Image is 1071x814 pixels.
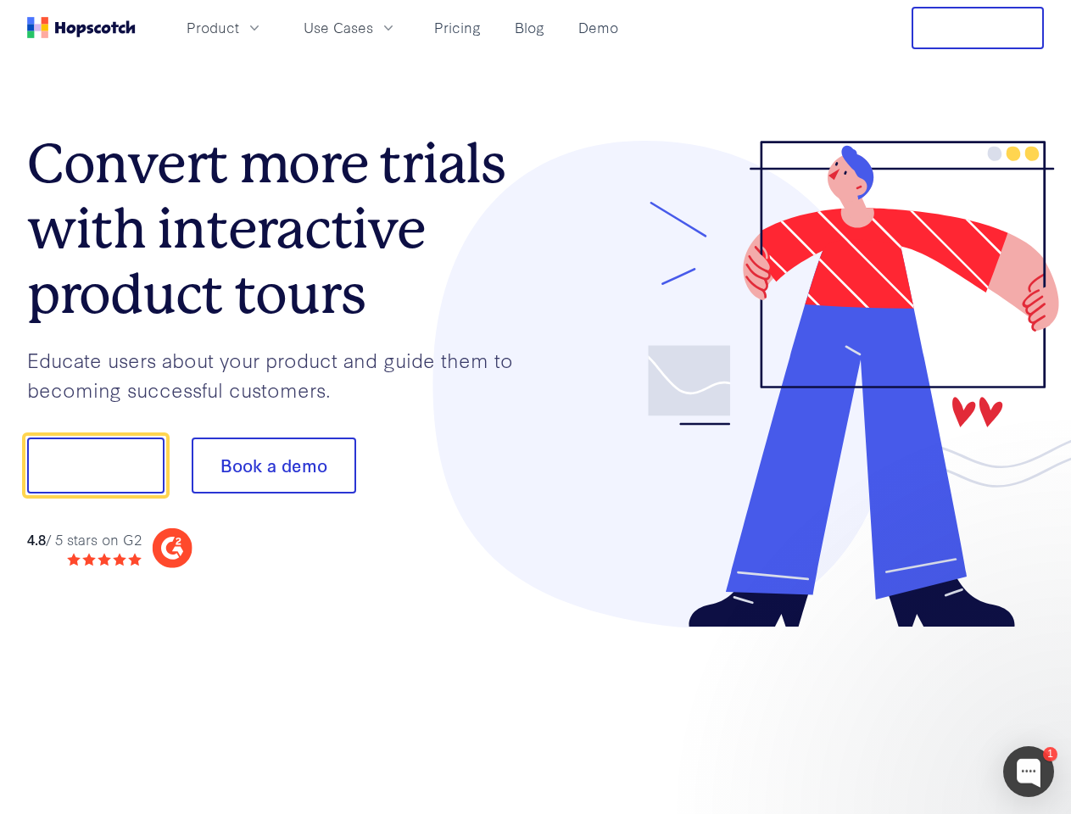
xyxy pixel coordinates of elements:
span: Product [187,17,239,38]
button: Use Cases [293,14,407,42]
div: / 5 stars on G2 [27,529,142,550]
div: 1 [1043,747,1057,761]
button: Product [176,14,273,42]
strong: 4.8 [27,529,46,549]
a: Blog [508,14,551,42]
span: Use Cases [304,17,373,38]
p: Educate users about your product and guide them to becoming successful customers. [27,345,536,404]
button: Book a demo [192,438,356,493]
a: Home [27,17,136,38]
button: Show me! [27,438,165,493]
h1: Convert more trials with interactive product tours [27,131,536,326]
a: Demo [572,14,625,42]
button: Free Trial [912,7,1044,49]
a: Pricing [427,14,488,42]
